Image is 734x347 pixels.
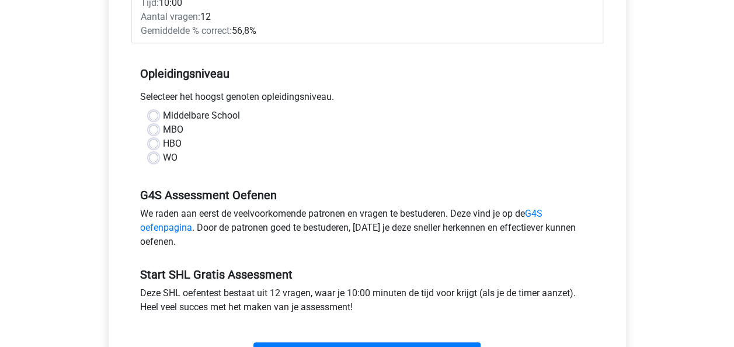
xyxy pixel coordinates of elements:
[163,151,178,165] label: WO
[131,207,603,254] div: We raden aan eerst de veelvoorkomende patronen en vragen te bestuderen. Deze vind je op de . Door...
[132,24,446,38] div: 56,8%
[141,25,232,36] span: Gemiddelde % correct:
[163,137,182,151] label: HBO
[140,188,594,202] h5: G4S Assessment Oefenen
[140,62,594,85] h5: Opleidingsniveau
[163,123,183,137] label: MBO
[163,109,240,123] label: Middelbare School
[131,286,603,319] div: Deze SHL oefentest bestaat uit 12 vragen, waar je 10:00 minuten de tijd voor krijgt (als je de ti...
[131,90,603,109] div: Selecteer het hoogst genoten opleidingsniveau.
[141,11,200,22] span: Aantal vragen:
[132,10,446,24] div: 12
[140,268,594,282] h5: Start SHL Gratis Assessment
